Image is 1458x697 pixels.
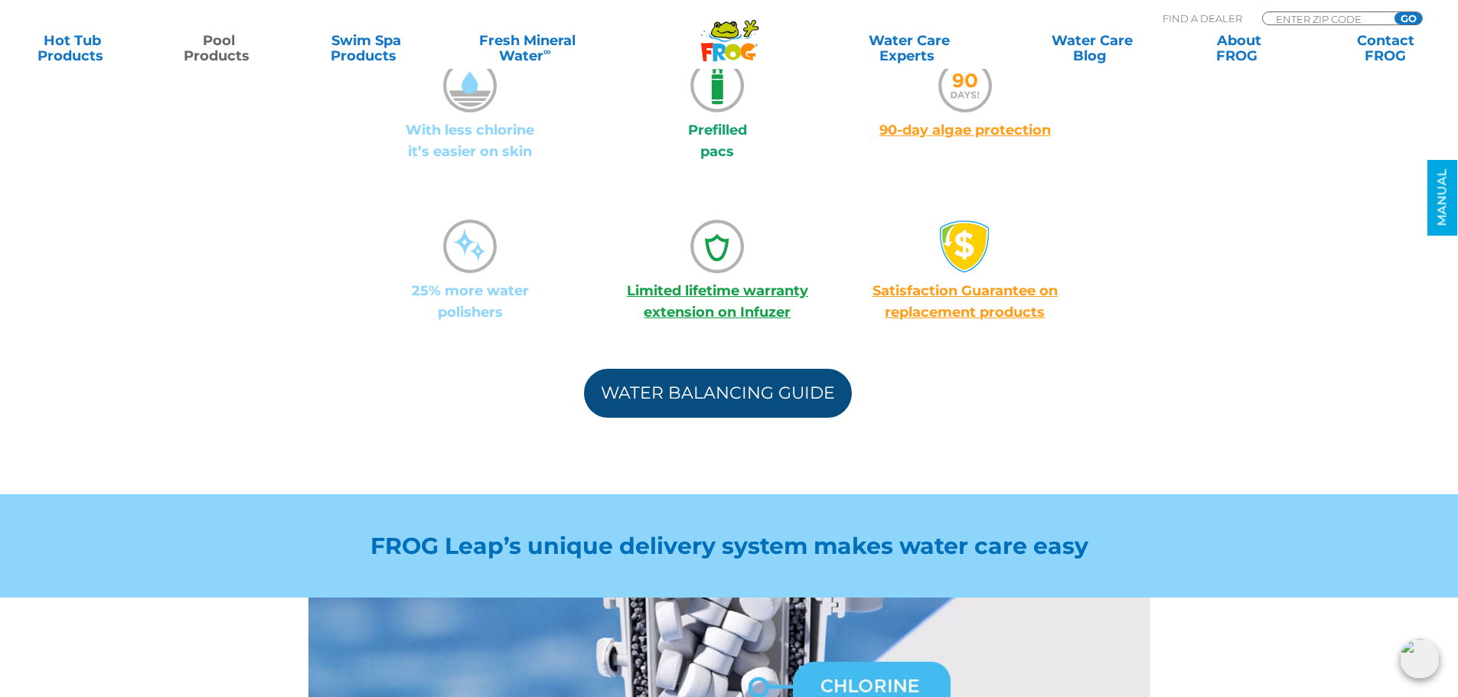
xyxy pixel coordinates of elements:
[817,33,1002,64] a: Water CareExperts
[873,282,1058,321] a: Satisfaction Guarantee on replacement products
[879,122,1051,138] a: 90-day algae protection
[455,33,599,64] a: Fresh MineralWater∞
[938,220,992,273] img: money-back1-small
[1163,11,1242,25] p: Find A Dealer
[543,45,551,57] sup: ∞
[1329,33,1443,64] a: ContactFROG
[1400,639,1440,679] img: openIcon
[1182,33,1296,64] a: AboutFROG
[688,122,747,138] span: Prefilled
[1427,160,1457,236] a: MANUAL
[1394,12,1422,24] input: GO
[308,533,1150,559] h2: FROG Leap’s unique delivery system makes water care easy
[700,143,734,160] span: pacs
[1035,33,1149,64] a: Water CareBlog
[347,119,594,162] p: With less chlorine it’s easier on skin
[627,282,808,321] a: Limited lifetime warranty extension on Infuzer
[347,280,594,323] p: 25% more water polishers
[162,33,276,64] a: PoolProducts
[309,33,423,64] a: Swim SpaProducts
[1274,12,1378,25] input: Zip Code Form
[15,33,129,64] a: Hot TubProducts
[584,369,852,418] a: Water Balancing Guide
